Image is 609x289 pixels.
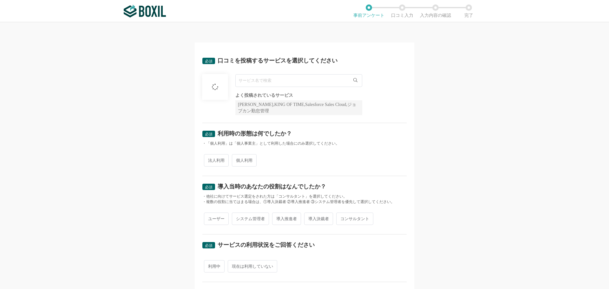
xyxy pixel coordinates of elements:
div: よく投稿されているサービス [235,93,362,98]
li: 完了 [452,4,485,18]
span: 必須 [205,243,213,248]
span: 個人利用 [232,154,257,167]
span: 必須 [205,132,213,136]
span: 法人利用 [204,154,229,167]
input: サービス名で検索 [235,74,362,87]
div: 導入当時のあなたの役割はなんでしたか？ [218,184,326,189]
span: コンサルタント [336,213,373,225]
li: 入力内容の確認 [419,4,452,18]
div: 利用時の形態は何でしたか？ [218,131,292,136]
div: サービスの利用状況をご回答ください [218,242,315,248]
div: ・他社に向けてサービス選定をされた方は「コンサルタント」を選択してください。 [202,194,407,199]
div: ・複数の役割に当てはまる場合は、①導入決裁者 ②導入推進者 ③システム管理者を優先して選択してください。 [202,199,407,205]
span: ユーザー [204,213,229,225]
span: 導入決裁者 [304,213,333,225]
div: ・「個人利用」は「個人事業主」として利用した場合にのみ選択してください。 [202,141,407,146]
li: 事前アンケート [352,4,385,18]
span: 現在は利用していない [228,260,277,273]
span: 必須 [205,185,213,189]
img: ボクシルSaaS_ロゴ [124,5,166,17]
div: [PERSON_NAME],KING OF TIME,Salesforce Sales Cloud,ジョブカン勤怠管理 [235,100,362,115]
div: 口コミを投稿するサービスを選択してください [218,58,337,63]
li: 口コミ入力 [385,4,419,18]
span: システム管理者 [232,213,269,225]
span: 利用中 [204,260,225,273]
span: 導入推進者 [272,213,301,225]
span: 必須 [205,59,213,63]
